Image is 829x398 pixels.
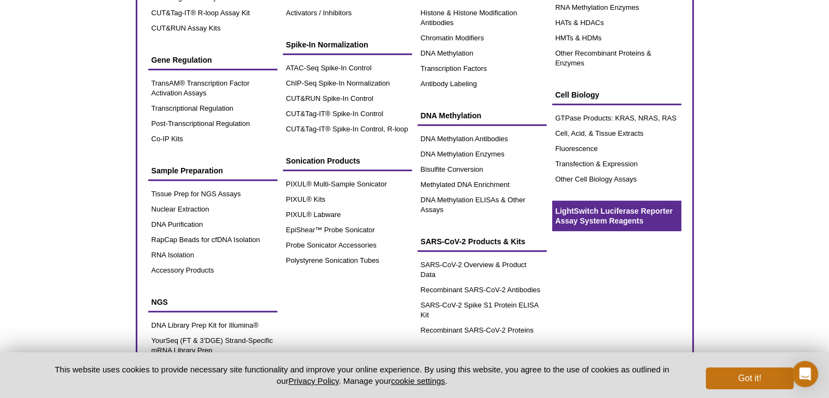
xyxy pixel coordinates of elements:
[283,207,412,222] a: PIXUL® Labware
[417,147,547,162] a: DNA Methylation Enzymes
[555,207,673,225] span: LightSwitch Luciferase Reporter Assay System Reagents
[283,5,412,21] a: Activators / Inhibitors
[417,231,547,252] a: SARS-CoV-2 Products & Kits
[552,201,681,231] a: LightSwitch Luciferase Reporter Assay System Reagents
[417,282,547,298] a: Recombinant SARS-CoV-2 Antibodies
[148,333,277,358] a: YourSeq (FT & 3’DGE) Strand-Specific mRNA Library Prep
[552,126,681,141] a: Cell, Acid, & Tissue Extracts
[283,192,412,207] a: PIXUL® Kits
[391,376,445,385] button: cookie settings
[552,31,681,46] a: HMTs & HDMs
[283,34,412,55] a: Spike-In Normalization
[283,238,412,253] a: Probe Sonicator Accessories
[421,111,481,120] span: DNA Methylation
[417,131,547,147] a: DNA Methylation Antibodies
[706,367,793,389] button: Got it!
[417,5,547,31] a: Histone & Histone Modification Antibodies
[152,298,168,306] span: NGS
[417,105,547,126] a: DNA Methylation
[148,217,277,232] a: DNA Purification
[283,177,412,192] a: PIXUL® Multi-Sample Sonicator
[152,56,212,64] span: Gene Regulation
[417,31,547,46] a: Chromatin Modifiers
[552,172,681,187] a: Other Cell Biology Assays
[152,166,223,175] span: Sample Preparation
[148,160,277,181] a: Sample Preparation
[421,237,525,246] span: SARS-CoV-2 Products & Kits
[417,177,547,192] a: Methylated DNA Enrichment
[148,131,277,147] a: Co-IP Kits
[417,298,547,323] a: SARS-CoV-2 Spike S1 Protein ELISA Kit
[148,232,277,248] a: RapCap Beads for cfDNA Isolation
[417,76,547,92] a: Antibody Labeling
[148,248,277,263] a: RNA Isolation
[417,162,547,177] a: Bisulfite Conversion
[417,257,547,282] a: SARS-CoV-2 Overview & Product Data
[283,61,412,76] a: ATAC-Seq Spike-In Control
[286,40,368,49] span: Spike-In Normalization
[552,85,681,105] a: Cell Biology
[148,318,277,333] a: DNA Library Prep Kit for Illumina®
[148,116,277,131] a: Post-Transcriptional Regulation
[417,46,547,61] a: DNA Methylation
[148,101,277,116] a: Transcriptional Regulation
[552,46,681,71] a: Other Recombinant Proteins & Enzymes
[283,150,412,171] a: Sonication Products
[417,192,547,218] a: DNA Methylation ELISAs & Other Assays
[552,111,681,126] a: GTPase Products: KRAS, NRAS, RAS
[417,61,547,76] a: Transcription Factors
[148,76,277,101] a: TransAM® Transcription Factor Activation Assays
[36,364,688,387] p: This website uses cookies to provide necessary site functionality and improve your online experie...
[148,263,277,278] a: Accessory Products
[148,5,277,21] a: CUT&Tag-IT® R-loop Assay Kit
[283,222,412,238] a: EpiShear™ Probe Sonicator
[286,156,360,165] span: Sonication Products
[148,21,277,36] a: CUT&RUN Assay Kits
[552,141,681,156] a: Fluorescence
[792,361,818,387] div: Open Intercom Messenger
[283,106,412,122] a: CUT&Tag-IT® Spike-In Control
[283,76,412,91] a: ChIP-Seq Spike-In Normalization
[283,253,412,268] a: Polystyrene Sonication Tubes
[552,156,681,172] a: Transfection & Expression
[148,292,277,312] a: NGS
[148,50,277,70] a: Gene Regulation
[417,323,547,338] a: Recombinant SARS-CoV-2 Proteins
[148,186,277,202] a: Tissue Prep for NGS Assays
[288,376,338,385] a: Privacy Policy
[552,15,681,31] a: HATs & HDACs
[555,91,600,99] span: Cell Biology
[283,122,412,137] a: CUT&Tag-IT® Spike-In Control, R-loop
[148,202,277,217] a: Nuclear Extraction
[283,91,412,106] a: CUT&RUN Spike-In Control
